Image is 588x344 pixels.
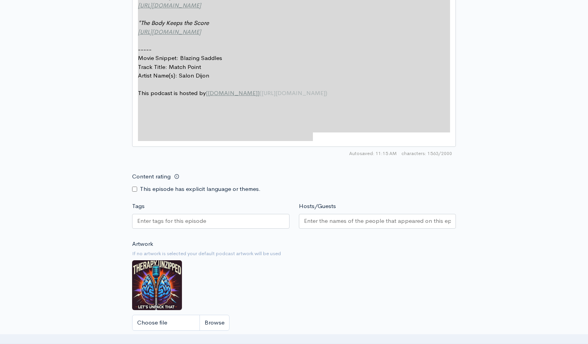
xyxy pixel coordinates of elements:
span: [ [206,89,208,97]
span: ----- [138,46,152,53]
label: Hosts/Guests [299,202,336,211]
span: [URL][DOMAIN_NAME] [138,28,201,35]
input: Enter tags for this episode [137,217,207,226]
span: [DOMAIN_NAME] [208,89,258,97]
span: ] [258,89,260,97]
span: ) [325,89,327,97]
span: Track Title: Match Point [138,63,201,71]
span: The Body Keeps the Score [141,19,209,26]
label: Tags [132,202,145,211]
label: This episode has explicit language or themes. [140,185,261,194]
label: Artwork [132,240,153,249]
span: [URL][DOMAIN_NAME] [261,89,325,97]
span: ( [260,89,261,97]
span: Movie Snippet: Blazing Saddles [138,54,222,62]
label: Content rating [132,169,171,185]
span: 1563/2000 [401,150,452,157]
small: If no artwork is selected your default podcast artwork will be used [132,250,456,258]
input: Enter the names of the people that appeared on this episode [304,217,451,226]
span: Artist Name(s): Salon Dijon [138,72,209,79]
span: Autosaved: 11:15 AM [349,150,397,157]
span: [URL][DOMAIN_NAME] [138,2,201,9]
span: This podcast is hosted by [138,89,206,97]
